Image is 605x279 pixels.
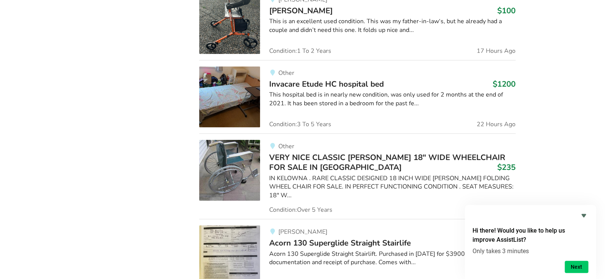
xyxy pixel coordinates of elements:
[473,226,588,244] h2: Hi there! Would you like to help us improve AssistList?
[278,69,294,77] span: Other
[477,121,516,127] span: 22 Hours Ago
[497,6,516,16] h3: $100
[199,140,260,201] img: mobility-very nice classic colson 18" wide wheelchair for sale in kelowna
[199,60,516,133] a: bedroom equipment-invacare etude hc hospital bedOtherInvacare Etude HC hospital bed$1200This hosp...
[269,17,516,35] div: This is an excellent used condition. This was my father-in-law‘s, but he already had a couple and...
[269,121,331,127] span: Condition: 3 To 5 Years
[278,142,294,151] span: Other
[579,211,588,220] button: Hide survey
[269,250,516,267] div: Acorn 130 Superglide Straight Stairlift. Purchased in [DATE] for $3900. Have all original documen...
[269,152,505,173] span: VERY NICE CLASSIC [PERSON_NAME] 18" WIDE WHEELCHAIR FOR SALE IN [GEOGRAPHIC_DATA]
[269,48,331,54] span: Condition: 1 To 2 Years
[477,48,516,54] span: 17 Hours Ago
[269,174,516,200] div: IN KELOWNA . RARE CLASSIC DESIGNED 18 INCH WIDE [PERSON_NAME] FOLDING WHEEL CHAIR FOR SALE. IN PE...
[473,247,588,255] p: Only takes 3 minutes
[269,5,333,16] span: [PERSON_NAME]
[199,133,516,219] a: mobility-very nice classic colson 18" wide wheelchair for sale in kelownaOtherVERY NICE CLASSIC [...
[269,79,384,89] span: Invacare Etude HC hospital bed
[473,211,588,273] div: Hi there! Would you like to help us improve AssistList?
[565,261,588,273] button: Next question
[269,238,411,248] span: Acorn 130 Superglide Straight Stairlife
[278,228,327,236] span: [PERSON_NAME]
[199,67,260,127] img: bedroom equipment-invacare etude hc hospital bed
[493,79,516,89] h3: $1200
[497,162,516,172] h3: $235
[269,207,332,213] span: Condition: Over 5 Years
[269,90,516,108] div: This hospital bed is in nearly new condition, was only used for 2 months at the end of 2021. It h...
